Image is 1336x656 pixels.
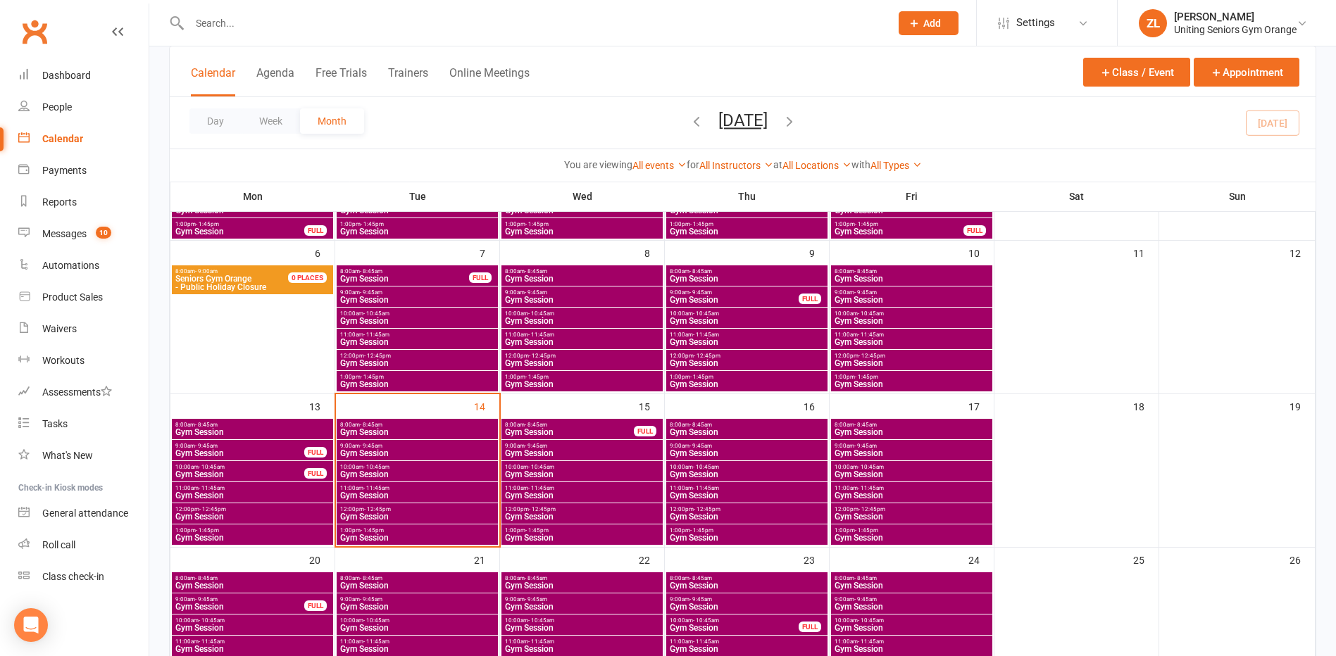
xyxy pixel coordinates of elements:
a: Automations [18,250,149,282]
a: Waivers [18,313,149,345]
span: - 12:45pm [529,353,556,359]
span: 1:00pm [339,374,495,380]
span: - 11:45am [693,485,719,491]
button: Add [899,11,959,35]
th: Mon [170,182,335,211]
span: - 11:45am [363,332,389,338]
span: Gym Session [175,512,330,521]
div: FULL [304,447,327,458]
span: Gym Session [834,534,989,542]
span: Gym Session [669,512,825,521]
span: Gym Session [175,428,330,436]
span: 1:00pm [834,527,989,534]
span: Gym Session [339,380,495,389]
span: 10:00am [834,310,989,317]
span: Gym Session [504,227,660,236]
span: 10 [96,227,111,239]
span: Gym Session [339,275,470,283]
span: 8:00am [339,422,495,428]
span: Gym Session [504,359,660,367]
a: Product Sales [18,282,149,313]
span: 12:00pm [175,506,330,512]
span: - 12:45pm [364,506,391,512]
div: 11 [1133,241,1159,264]
div: 23 [804,548,829,571]
a: Class kiosk mode [18,561,149,593]
a: Assessments [18,377,149,408]
button: Appointment [1194,58,1299,87]
span: - 9:45am [195,596,218,603]
span: - 1:45pm [361,374,384,380]
strong: at [773,159,782,170]
span: 1:00pm [834,221,964,227]
span: Gym Session [834,491,989,500]
span: 11:00am [834,485,989,491]
span: Gym Session [669,581,825,590]
span: - 8:45am [360,268,382,275]
span: Gym Session [834,512,989,521]
div: FULL [634,426,656,436]
span: - 10:45am [858,464,884,470]
span: - 12:45pm [364,353,391,359]
span: 10:00am [669,464,825,470]
span: Gym Session [339,428,495,436]
span: Gym Session [175,227,305,236]
span: - 11:45am [858,332,884,338]
span: 11:00am [504,485,660,491]
span: Gym Session [834,227,964,236]
span: - 1:45pm [361,527,384,534]
div: Open Intercom Messenger [14,608,48,642]
span: 12:00pm [339,506,495,512]
span: - 11:45am [528,332,554,338]
span: 9:00am [175,596,305,603]
span: 1:00pm [504,221,660,227]
div: Calendar [42,133,83,144]
span: Gym Session [669,449,825,458]
span: - 9:45am [360,596,382,603]
div: 24 [968,548,994,571]
span: - 1:45pm [525,221,549,227]
div: Payments [42,165,87,176]
span: Gym Session [339,317,495,325]
span: 1:00pm [504,527,660,534]
a: Reports [18,187,149,218]
span: - 9:45am [525,596,547,603]
span: - 8:45am [195,575,218,581]
th: Wed [500,182,665,211]
div: 21 [474,548,499,571]
a: General attendance kiosk mode [18,498,149,529]
span: Gym Session [669,470,825,479]
span: 10:00am [504,310,660,317]
span: - 1:45pm [196,221,219,227]
span: 8:00am [834,268,989,275]
span: Gym Session [834,275,989,283]
span: - 11:45am [858,485,884,491]
span: Gym Session [504,534,660,542]
span: - 1:45pm [855,527,878,534]
span: - 12:45pm [199,506,226,512]
span: 1:00pm [504,374,660,380]
span: 9:00am [834,443,989,449]
span: Gym Session [504,380,660,389]
span: 11:00am [669,485,825,491]
span: Gym Session [669,338,825,346]
div: 22 [639,548,664,571]
span: Gym Session [504,296,660,304]
span: 12:00pm [504,506,660,512]
span: 1:00pm [339,221,495,227]
span: Gym Session [669,491,825,500]
span: 11:00am [175,485,330,491]
span: - 10:45am [858,310,884,317]
span: Gym Session [669,534,825,542]
a: Workouts [18,345,149,377]
a: Clubworx [17,14,52,49]
span: - 9:45am [360,289,382,296]
button: Calendar [191,66,235,96]
span: 12:00pm [669,506,825,512]
span: 12:00pm [669,353,825,359]
span: - 10:45am [693,310,719,317]
span: Gym Session [339,470,495,479]
span: - 9:45am [195,443,218,449]
div: Workouts [42,355,85,366]
span: - 10:45am [693,464,719,470]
